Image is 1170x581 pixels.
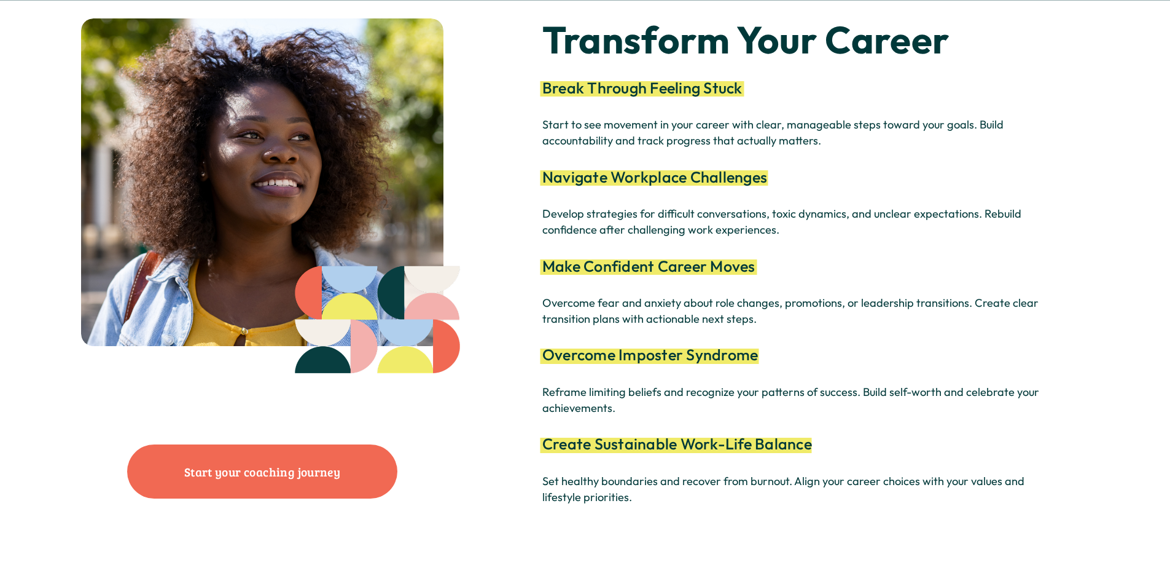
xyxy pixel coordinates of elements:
[542,473,1043,505] p: Set healthy boundaries and recover from burnout. Align your career choices with your values and l...
[542,78,743,98] span: Break Through Feeling Stuck
[542,15,950,63] strong: Transform Your Career
[542,384,1043,416] p: Reframe limiting beliefs and recognize your patterns of success. Build self-worth and celebrate y...
[542,295,1043,326] p: Overcome fear and anxiety about role changes, promotions, or leadership transitions. Create clear...
[542,256,755,276] span: Make Confident Career Moves
[542,434,812,454] span: Create Sustainable Work-Life Balance
[542,206,1043,237] p: Develop strategies for difficult conversations, toxic dynamics, and unclear expectations. Rebuild...
[542,117,1043,148] p: Start to see movement in your career with clear, manageable steps toward your goals. Build accoun...
[127,445,397,499] a: Start your coaching journey
[542,167,767,187] span: Navigate Workplace Challenges
[542,345,759,365] span: Overcome Imposter Syndrome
